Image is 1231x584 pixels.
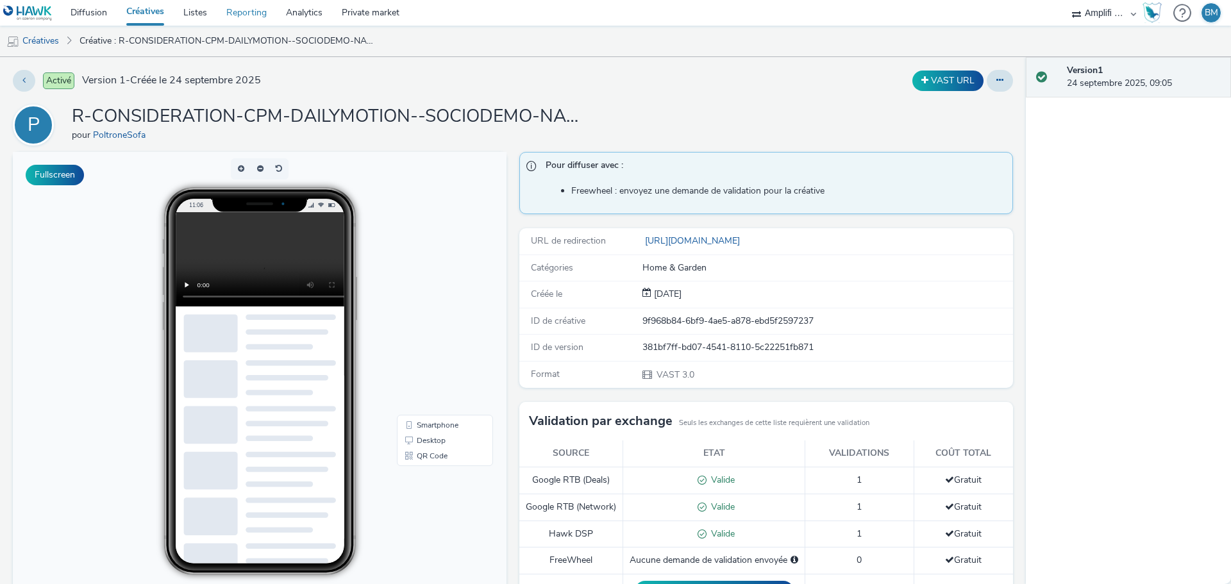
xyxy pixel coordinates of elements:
div: 24 septembre 2025, 09:05 [1067,64,1221,90]
div: P [28,107,40,143]
button: Fullscreen [26,165,84,185]
span: Valide [707,528,735,540]
span: Format [531,368,560,380]
span: Smartphone [404,269,446,277]
th: Source [519,440,623,467]
span: Valide [707,501,735,513]
span: URL de redirection [531,235,606,247]
span: 1 [857,501,862,513]
a: Créative : R-CONSIDERATION-CPM-DAILYMOTION--SOCIODEMO-NA-TRUEVIEWSKIPPABLE-1x1-Multidevice-15s_[D... [73,26,381,56]
strong: Version 1 [1067,64,1103,76]
img: mobile [6,35,19,48]
span: Valide [707,474,735,486]
span: Pour diffuser avec : [546,159,1000,176]
div: Home & Garden [642,262,1012,274]
a: Hawk Academy [1143,3,1167,23]
span: [DATE] [651,288,682,300]
li: Desktop [387,281,478,296]
div: Création 24 septembre 2025, 09:05 [651,288,682,301]
img: undefined Logo [3,5,53,21]
span: Version 1 - Créée le 24 septembre 2025 [82,73,261,88]
a: P [13,119,59,131]
span: Gratuit [945,528,982,540]
th: Coût total [914,440,1013,467]
th: Etat [623,440,805,467]
span: 1 [857,474,862,486]
div: 9f968b84-6bf9-4ae5-a878-ebd5f2597237 [642,315,1012,328]
span: Catégories [531,262,573,274]
div: 381bf7ff-bd07-4541-8110-5c22251fb871 [642,341,1012,354]
span: Desktop [404,285,433,292]
span: ID de créative [531,315,585,327]
a: [URL][DOMAIN_NAME] [642,235,745,247]
div: Dupliquer la créative en un VAST URL [909,71,987,91]
span: Gratuit [945,554,982,566]
h1: R-CONSIDERATION-CPM-DAILYMOTION--SOCIODEMO-NA-TRUEVIEWSKIPPABLE-1x1-Multidevice-15s_[DATE]_W39_Promo [72,104,585,129]
span: Gratuit [945,474,982,486]
span: Activé [43,72,74,89]
span: 1 [857,528,862,540]
span: 11:06 [176,49,190,56]
span: pour [72,129,93,141]
button: VAST URL [912,71,984,91]
span: 0 [857,554,862,566]
span: Créée le [531,288,562,300]
a: PoltroneSofa [93,129,151,141]
li: Freewheel : envoyez une demande de validation pour la créative [571,185,1006,197]
td: Hawk DSP [519,521,623,547]
th: Validations [805,440,914,467]
span: ID de version [531,341,583,353]
span: VAST 3.0 [655,369,694,381]
td: Google RTB (Deals) [519,467,623,494]
img: Hawk Academy [1143,3,1162,23]
li: Smartphone [387,265,478,281]
li: QR Code [387,296,478,312]
div: Aucune demande de validation envoyée [630,554,798,567]
span: QR Code [404,300,435,308]
div: BM [1205,3,1218,22]
td: Google RTB (Network) [519,494,623,521]
small: Seuls les exchanges de cette liste requièrent une validation [679,418,869,428]
span: Gratuit [945,501,982,513]
div: Sélectionnez un deal ci-dessous et cliquez sur Envoyer pour envoyer une demande de validation à F... [791,554,798,567]
h3: Validation par exchange [529,412,673,431]
td: FreeWheel [519,547,623,574]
